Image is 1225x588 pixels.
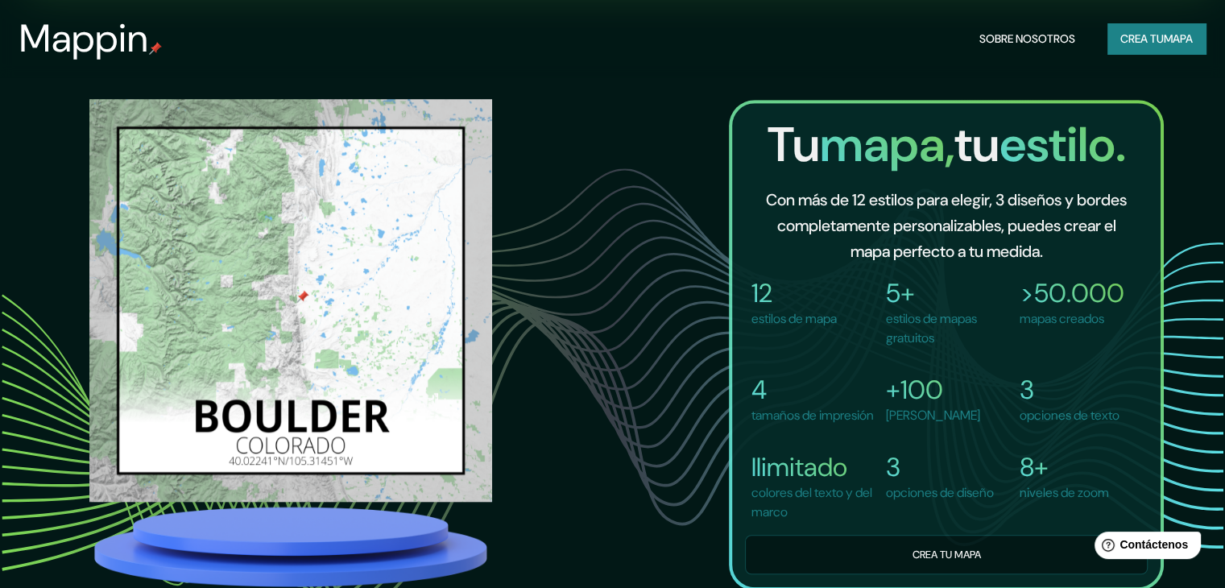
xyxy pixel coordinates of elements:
[954,113,999,176] font: tu
[1020,276,1124,310] font: >50.000
[886,407,980,424] font: [PERSON_NAME]
[1020,407,1119,424] font: opciones de texto
[89,99,492,502] img: boulder.png
[886,276,915,310] font: 5+
[767,113,819,176] font: Tu
[912,547,980,561] font: Crea tu mapa
[1020,450,1049,484] font: 8+
[1020,484,1109,501] font: niveles de zoom
[973,23,1082,54] button: Sobre nosotros
[979,31,1075,46] font: Sobre nosotros
[766,189,1127,262] font: Con más de 12 estilos para elegir, 3 diseños y bordes completamente personalizables, puedes crear...
[1020,373,1034,407] font: 3
[819,113,954,176] font: mapa,
[751,310,837,327] font: estilos de mapa
[999,113,1125,176] font: estilo.
[751,373,767,407] font: 4
[745,535,1148,574] button: Crea tu mapa
[886,373,943,407] font: +100
[751,407,874,424] font: tamaños de impresión
[751,484,872,520] font: colores del texto y del marco
[886,484,994,501] font: opciones de diseño
[1120,31,1164,46] font: Crea tu
[751,276,772,310] font: 12
[1107,23,1206,54] button: Crea tumapa
[751,450,847,484] font: Ilimitado
[19,13,149,64] font: Mappin
[886,310,977,346] font: estilos de mapas gratuitos
[1082,525,1207,570] iframe: Lanzador de widgets de ayuda
[149,42,162,55] img: pin de mapeo
[1020,310,1104,327] font: mapas creados
[886,450,900,484] font: 3
[1164,31,1193,46] font: mapa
